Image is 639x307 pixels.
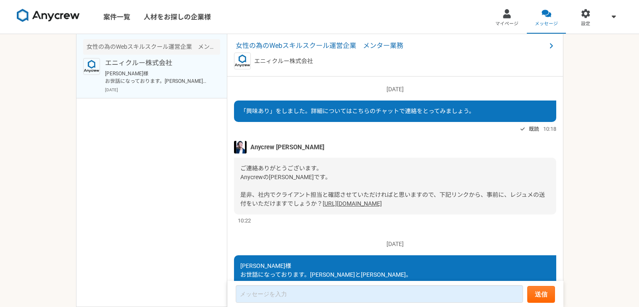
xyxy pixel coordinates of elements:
button: 送信 [527,286,555,303]
img: 8DqYSo04kwAAAAASUVORK5CYII= [17,9,80,22]
img: logo_text_blue_01.png [83,58,100,75]
span: Anycrew [PERSON_NAME] [250,143,324,152]
span: 10:18 [543,125,556,133]
div: 女性の為のWebスキルスクール運営企業 メンター業務 [83,39,220,55]
span: 10:22 [238,217,251,225]
span: 既読 [529,124,539,134]
span: 「興味あり」をしました。詳細についてはこちらのチャットで連絡をとってみましょう。 [240,108,475,114]
img: S__5267474.jpg [234,141,247,153]
span: マイページ [495,21,518,27]
p: [DATE] [234,85,556,94]
span: メッセージ [535,21,558,27]
p: エニィクルー株式会社 [254,57,313,66]
a: [URL][DOMAIN_NAME] [323,200,382,207]
span: 女性の為のWebスキルスクール運営企業 メンター業務 [236,41,546,51]
p: [DATE] [105,87,220,93]
span: ご連絡ありがとうございます。 Anycrewの[PERSON_NAME]です。 是非、社内でクライアント担当と確認させていただければと思いますので、下記リンクから、事前に、レジュメの送付をいただ... [240,165,545,207]
p: [PERSON_NAME]様 お世話になっております。[PERSON_NAME]と[PERSON_NAME]。 返信が遅くなり、失礼いたしました。 先ほどレジュメをお送りいたしました。 ご確認い... [105,70,209,85]
p: エニィクルー株式会社 [105,58,209,68]
p: [DATE] [234,240,556,249]
span: 設定 [581,21,590,27]
img: logo_text_blue_01.png [234,53,251,69]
